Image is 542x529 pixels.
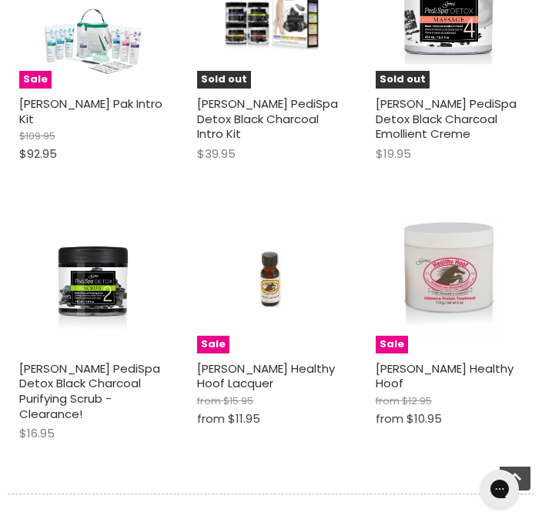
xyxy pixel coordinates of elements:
a: [PERSON_NAME] Healthy Hoof Lacquer [197,360,335,392]
span: Sold out [376,71,430,89]
a: [PERSON_NAME] Pak Intro Kit [19,95,162,127]
span: from [376,393,400,408]
span: $92.95 [19,146,57,162]
span: from [376,410,403,427]
img: Gena Healthy Hoof Lacquer [222,206,320,353]
a: Gena Healthy HoofSale [376,206,523,353]
img: Gena Healthy Hoof [400,206,499,353]
span: from [197,393,221,408]
a: Gena Healthy Hoof LacquerSale [197,206,344,353]
a: [PERSON_NAME] PediSpa Detox Black Charcoal Intro Kit [197,95,338,142]
span: $19.95 [376,146,411,162]
a: [PERSON_NAME] PediSpa Detox Black Charcoal Emollient Creme [376,95,517,142]
span: $109.95 [19,129,55,143]
iframe: Gorgias live chat messenger [473,464,527,514]
span: Sale [197,336,229,353]
span: $15.95 [223,393,253,408]
a: [PERSON_NAME] Healthy Hoof [376,360,514,392]
span: Sold out [197,71,251,89]
span: Sale [19,71,52,89]
a: Gena PediSpa Detox Black Charcoal Purifying Scrub - Clearance! [19,206,166,353]
span: $12.95 [402,393,432,408]
span: from [197,410,225,427]
img: Gena PediSpa Detox Black Charcoal Purifying Scrub - Clearance! [44,206,142,353]
span: $39.95 [197,146,236,162]
span: $11.95 [228,410,260,427]
a: [PERSON_NAME] PediSpa Detox Black Charcoal Purifying Scrub - Clearance! [19,360,160,422]
span: $10.95 [406,410,442,427]
span: Sale [376,336,408,353]
span: $16.95 [19,425,55,441]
